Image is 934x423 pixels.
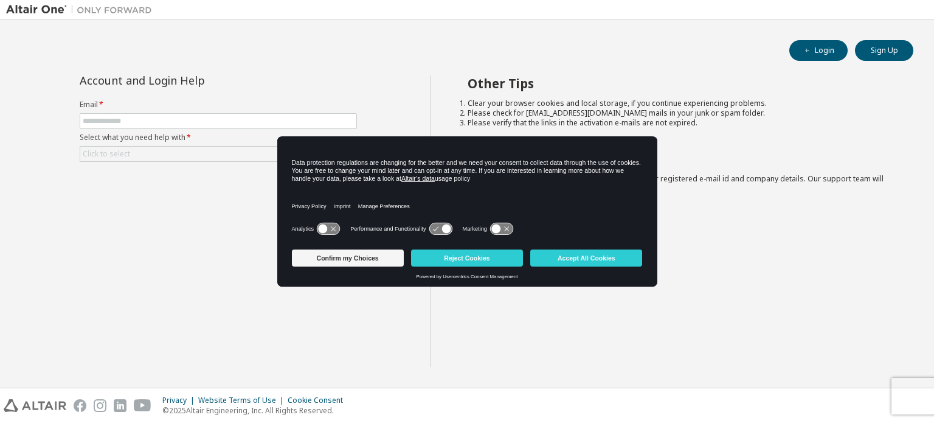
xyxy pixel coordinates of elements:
div: Click to select [80,147,356,161]
img: facebook.svg [74,399,86,412]
img: Altair One [6,4,158,16]
img: altair_logo.svg [4,399,66,412]
h2: Not sure how to login? [468,151,892,167]
img: instagram.svg [94,399,106,412]
button: Login [789,40,848,61]
p: © 2025 Altair Engineering, Inc. All Rights Reserved. [162,405,350,416]
li: Please check for [EMAIL_ADDRESS][DOMAIN_NAME] mails in your junk or spam folder. [468,108,892,118]
li: Clear your browser cookies and local storage, if you continue experiencing problems. [468,99,892,108]
span: with a brief description of the problem, your registered e-mail id and company details. Our suppo... [468,173,884,194]
h2: Other Tips [468,75,892,91]
img: youtube.svg [134,399,151,412]
li: Please verify that the links in the activation e-mails are not expired. [468,118,892,128]
img: linkedin.svg [114,399,126,412]
div: Account and Login Help [80,75,302,85]
div: Click to select [83,149,130,159]
div: Privacy [162,396,198,405]
label: Select what you need help with [80,133,357,142]
button: Sign Up [855,40,913,61]
div: Website Terms of Use [198,396,288,405]
label: Email [80,100,357,110]
div: Cookie Consent [288,396,350,405]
